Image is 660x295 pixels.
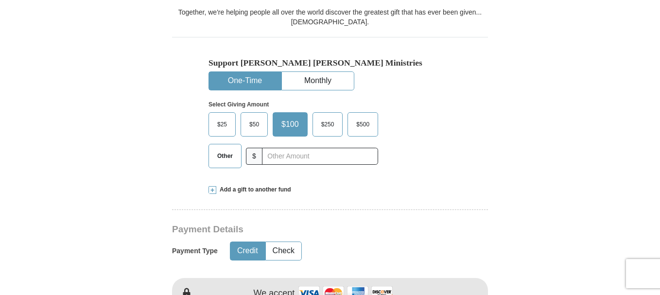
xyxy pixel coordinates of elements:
span: $500 [351,117,374,132]
span: $250 [316,117,339,132]
h5: Payment Type [172,247,218,255]
button: One-Time [209,72,281,90]
span: $ [246,148,262,165]
span: $50 [244,117,264,132]
button: Check [266,242,301,260]
h3: Payment Details [172,224,420,235]
span: Add a gift to another fund [216,186,291,194]
strong: Select Giving Amount [208,101,269,108]
button: Monthly [282,72,354,90]
input: Other Amount [262,148,378,165]
button: Credit [230,242,265,260]
span: $100 [277,117,304,132]
div: Together, we're helping people all over the world discover the greatest gift that has ever been g... [172,7,488,27]
span: $25 [212,117,232,132]
h5: Support [PERSON_NAME] [PERSON_NAME] Ministries [208,58,452,68]
span: Other [212,149,238,163]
